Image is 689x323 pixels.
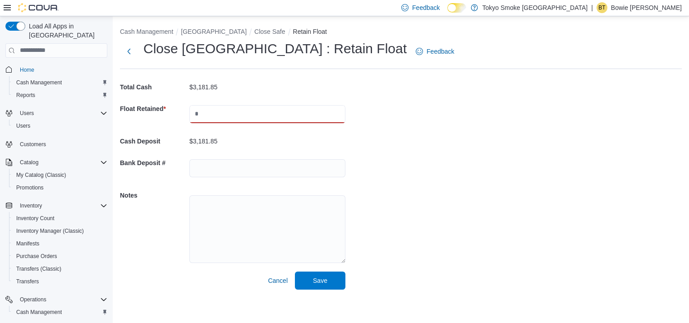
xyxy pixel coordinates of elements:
[597,2,607,13] div: Bowie Thibodeau
[16,184,44,191] span: Promotions
[9,181,111,194] button: Promotions
[13,238,43,249] a: Manifests
[120,42,138,60] button: Next
[16,108,107,119] span: Users
[13,307,107,318] span: Cash Management
[13,120,34,131] a: Users
[189,83,217,91] p: $3,181.85
[16,79,62,86] span: Cash Management
[16,309,62,316] span: Cash Management
[16,171,66,179] span: My Catalog (Classic)
[13,263,65,274] a: Transfers (Classic)
[13,238,107,249] span: Manifests
[25,22,107,40] span: Load All Apps in [GEOGRAPHIC_DATA]
[9,306,111,318] button: Cash Management
[295,272,345,290] button: Save
[598,2,605,13] span: BT
[13,120,107,131] span: Users
[120,78,188,96] h5: Total Cash
[254,28,285,35] button: Close Safe
[16,108,37,119] button: Users
[2,156,111,169] button: Catalog
[9,275,111,288] button: Transfers
[16,294,107,305] span: Operations
[181,28,247,35] button: [GEOGRAPHIC_DATA]
[120,186,188,204] h5: Notes
[16,294,50,305] button: Operations
[16,64,107,75] span: Home
[13,77,107,88] span: Cash Management
[20,296,46,303] span: Operations
[16,215,55,222] span: Inventory Count
[2,107,111,120] button: Users
[16,139,50,150] a: Customers
[293,28,327,35] button: Retain Float
[13,307,65,318] a: Cash Management
[9,225,111,237] button: Inventory Manager (Classic)
[16,265,61,272] span: Transfers (Classic)
[16,200,107,211] span: Inventory
[268,276,288,285] span: Cancel
[9,89,111,102] button: Reports
[20,159,38,166] span: Catalog
[20,202,42,209] span: Inventory
[9,263,111,275] button: Transfers (Classic)
[591,2,593,13] p: |
[9,76,111,89] button: Cash Management
[120,27,682,38] nav: An example of EuiBreadcrumbs
[264,272,291,290] button: Cancel
[16,65,38,75] a: Home
[2,138,111,151] button: Customers
[20,110,34,117] span: Users
[16,200,46,211] button: Inventory
[13,213,107,224] span: Inventory Count
[447,3,466,13] input: Dark Mode
[16,122,30,129] span: Users
[120,28,173,35] button: Cash Management
[13,226,87,236] a: Inventory Manager (Classic)
[143,40,407,58] h1: Close [GEOGRAPHIC_DATA] : Retain Float
[120,132,188,150] h5: Cash Deposit
[16,227,84,235] span: Inventory Manager (Classic)
[13,251,107,262] span: Purchase Orders
[16,278,39,285] span: Transfers
[13,182,107,193] span: Promotions
[13,90,107,101] span: Reports
[16,138,107,150] span: Customers
[18,3,59,12] img: Cova
[13,251,61,262] a: Purchase Orders
[13,77,65,88] a: Cash Management
[9,250,111,263] button: Purchase Orders
[13,263,107,274] span: Transfers (Classic)
[13,170,70,180] a: My Catalog (Classic)
[427,47,454,56] span: Feedback
[412,42,458,60] a: Feedback
[2,63,111,76] button: Home
[13,90,39,101] a: Reports
[16,253,57,260] span: Purchase Orders
[189,138,217,145] p: $3,181.85
[13,182,47,193] a: Promotions
[16,92,35,99] span: Reports
[9,120,111,132] button: Users
[313,276,327,285] span: Save
[120,100,188,118] h5: Float Retained
[482,2,588,13] p: Tokyo Smoke [GEOGRAPHIC_DATA]
[2,293,111,306] button: Operations
[16,240,39,247] span: Manifests
[20,141,46,148] span: Customers
[16,157,42,168] button: Catalog
[13,170,107,180] span: My Catalog (Classic)
[20,66,34,74] span: Home
[16,157,107,168] span: Catalog
[2,199,111,212] button: Inventory
[9,212,111,225] button: Inventory Count
[13,276,42,287] a: Transfers
[412,3,440,12] span: Feedback
[120,154,188,172] h5: Bank Deposit #
[9,237,111,250] button: Manifests
[611,2,682,13] p: Bowie [PERSON_NAME]
[13,213,58,224] a: Inventory Count
[9,169,111,181] button: My Catalog (Classic)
